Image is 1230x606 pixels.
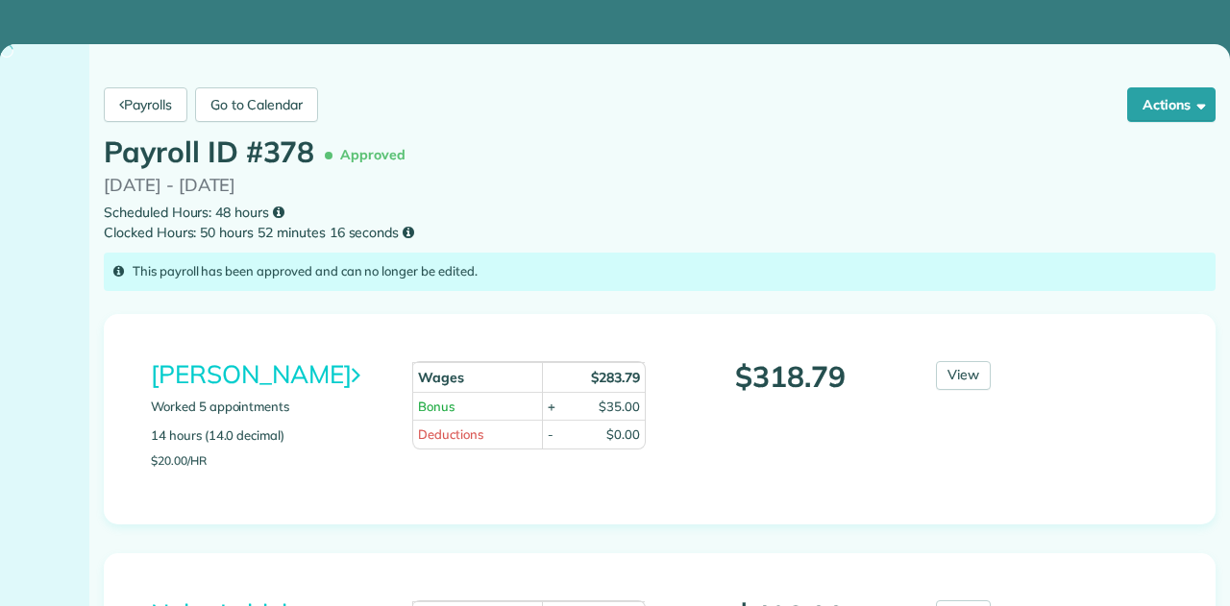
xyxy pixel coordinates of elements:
[591,369,640,386] strong: $283.79
[936,361,991,390] a: View
[412,392,542,421] td: Bonus
[418,369,464,386] strong: Wages
[104,172,1216,198] p: [DATE] - [DATE]
[412,420,542,448] td: Deductions
[1127,87,1216,122] button: Actions
[151,358,359,390] a: [PERSON_NAME]
[195,87,318,122] a: Go to Calendar
[329,138,413,172] span: Approved
[548,398,555,416] div: +
[151,398,383,417] p: Worked 5 appointments
[104,87,187,122] a: Payrolls
[599,398,640,416] div: $35.00
[104,136,414,172] h1: Payroll ID #378
[606,425,640,444] div: $0.00
[104,203,1216,243] small: Scheduled Hours: 48 hours Clocked Hours: 50 hours 52 minutes 16 seconds
[104,253,1216,291] div: This payroll has been approved and can no longer be edited.
[151,454,383,467] p: $20.00/hr
[548,425,553,444] div: -
[675,361,907,393] p: $318.79
[151,426,383,446] p: 14 hours (14.0 decimal)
